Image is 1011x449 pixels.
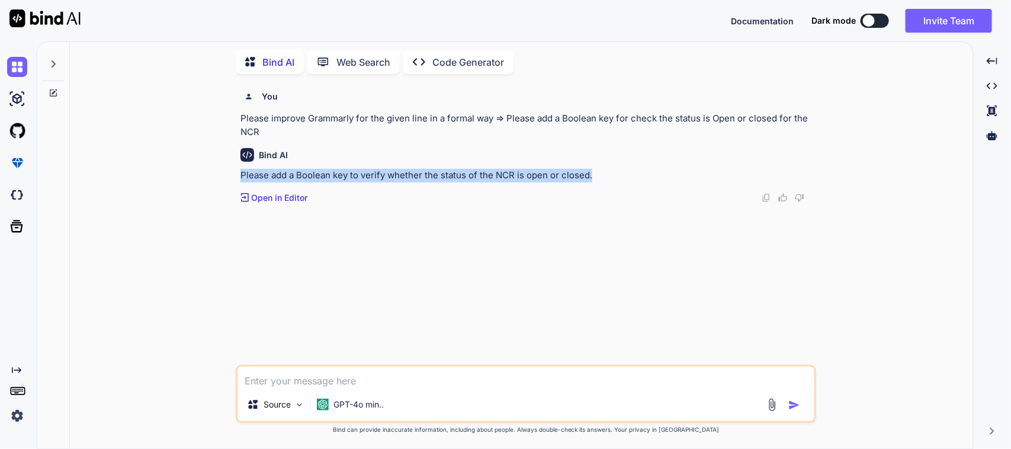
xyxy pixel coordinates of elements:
[262,91,278,102] h6: You
[765,398,779,412] img: attachment
[906,9,992,33] button: Invite Team
[251,192,307,204] p: Open in Editor
[7,89,27,109] img: ai-studio
[264,399,291,410] p: Source
[731,15,794,27] button: Documentation
[333,399,384,410] p: GPT-4o min..
[762,193,771,203] img: copy
[7,57,27,77] img: chat
[432,55,504,69] p: Code Generator
[9,9,81,27] img: Bind AI
[731,16,794,26] span: Documentation
[317,399,329,410] img: GPT-4o mini
[336,55,390,69] p: Web Search
[811,15,856,27] span: Dark mode
[788,399,800,411] img: icon
[7,406,27,426] img: settings
[240,112,814,139] p: Please improve Grammarly for the given line in a formal way => Please add a Boolean key for check...
[262,55,294,69] p: Bind AI
[240,169,814,182] p: Please add a Boolean key to verify whether the status of the NCR is open or closed.
[795,193,804,203] img: dislike
[7,153,27,173] img: premium
[236,425,816,434] p: Bind can provide inaccurate information, including about people. Always double-check its answers....
[7,185,27,205] img: darkCloudIdeIcon
[778,193,788,203] img: like
[7,121,27,141] img: githubLight
[294,400,304,410] img: Pick Models
[259,149,288,161] h6: Bind AI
